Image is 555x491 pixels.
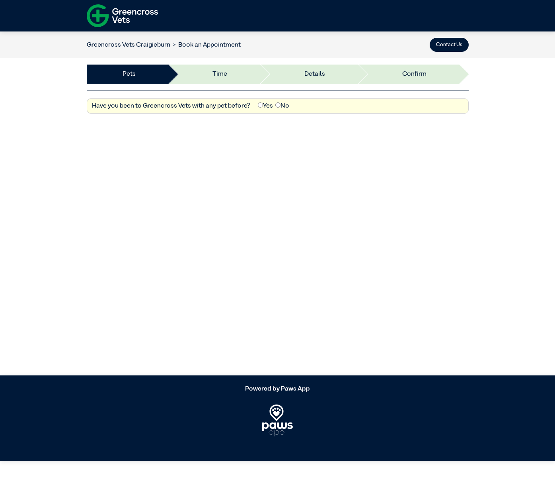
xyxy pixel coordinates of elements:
h5: Powered by Paws App [87,385,469,393]
label: Yes [258,101,273,111]
img: PawsApp [262,405,293,436]
button: Contact Us [430,38,469,52]
a: Greencross Vets Craigieburn [87,42,170,48]
input: Yes [258,102,263,108]
a: Pets [123,69,136,79]
nav: breadcrumb [87,40,241,50]
img: f-logo [87,2,158,29]
input: No [275,102,280,108]
label: Have you been to Greencross Vets with any pet before? [92,101,250,111]
label: No [275,101,289,111]
li: Book an Appointment [170,40,241,50]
